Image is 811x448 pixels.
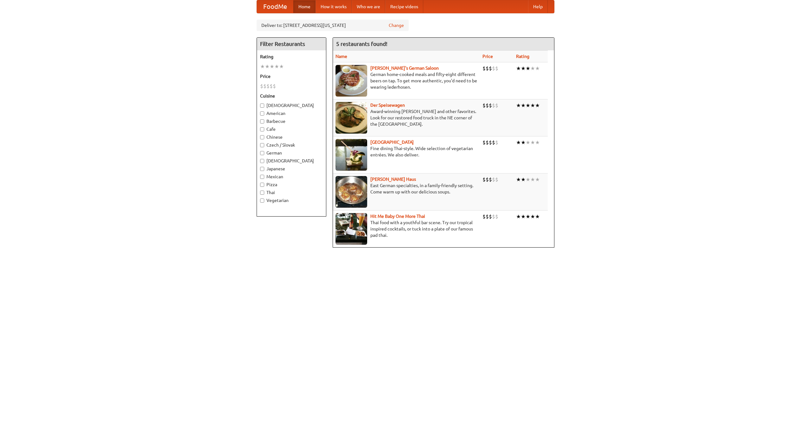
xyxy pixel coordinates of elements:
li: ★ [516,213,521,220]
ng-pluralize: 5 restaurants found! [336,41,387,47]
li: ★ [260,63,265,70]
li: $ [492,102,495,109]
a: Home [293,0,316,13]
li: $ [495,65,498,72]
li: ★ [516,102,521,109]
img: esthers.jpg [335,65,367,97]
li: $ [266,83,270,90]
a: Who we are [352,0,385,13]
input: Thai [260,191,264,195]
a: [PERSON_NAME] Haus [370,177,416,182]
li: $ [495,102,498,109]
li: $ [489,65,492,72]
img: babythai.jpg [335,213,367,245]
li: ★ [270,63,274,70]
a: Change [389,22,404,28]
input: Cafe [260,127,264,131]
label: Japanese [260,166,323,172]
input: [DEMOGRAPHIC_DATA] [260,159,264,163]
li: ★ [521,213,526,220]
label: Vegetarian [260,197,323,204]
li: $ [489,176,492,183]
li: ★ [516,139,521,146]
label: [DEMOGRAPHIC_DATA] [260,158,323,164]
li: ★ [535,139,540,146]
a: [GEOGRAPHIC_DATA] [370,140,414,145]
h5: Price [260,73,323,79]
p: Fine dining Thai-style. Wide selection of vegetarian entrées. We also deliver. [335,145,477,158]
input: Mexican [260,175,264,179]
label: Barbecue [260,118,323,124]
p: East German specialties, in a family-friendly setting. Come warm up with our delicious soups. [335,182,477,195]
li: $ [486,213,489,220]
input: Czech / Slovak [260,143,264,147]
label: Chinese [260,134,323,140]
li: ★ [530,139,535,146]
li: $ [492,213,495,220]
li: ★ [521,65,526,72]
li: ★ [530,213,535,220]
li: ★ [516,65,521,72]
label: Pizza [260,181,323,188]
label: Mexican [260,174,323,180]
li: ★ [521,139,526,146]
input: Chinese [260,135,264,139]
a: Help [528,0,548,13]
label: Thai [260,189,323,196]
li: $ [489,102,492,109]
label: Cafe [260,126,323,132]
img: kohlhaus.jpg [335,176,367,208]
li: ★ [265,63,270,70]
li: ★ [530,176,535,183]
li: ★ [516,176,521,183]
input: [DEMOGRAPHIC_DATA] [260,104,264,108]
li: ★ [521,176,526,183]
li: ★ [535,176,540,183]
li: ★ [535,102,540,109]
input: Japanese [260,167,264,171]
li: ★ [526,65,530,72]
a: How it works [316,0,352,13]
li: $ [495,176,498,183]
input: German [260,151,264,155]
div: Deliver to: [STREET_ADDRESS][US_STATE] [257,20,409,31]
p: Thai food with a youthful bar scene. Try our tropical inspired cocktails, or tuck into a plate of... [335,219,477,238]
li: $ [492,139,495,146]
p: Award-winning [PERSON_NAME] and other favorites. Look for our restored food truck in the NE corne... [335,108,477,127]
input: American [260,111,264,116]
a: FoodMe [257,0,293,13]
a: Hit Me Baby One More Thai [370,214,425,219]
b: Der Speisewagen [370,103,405,108]
label: American [260,110,323,117]
li: $ [482,213,486,220]
li: $ [482,139,486,146]
a: [PERSON_NAME]'s German Saloon [370,66,439,71]
li: $ [486,102,489,109]
li: $ [486,176,489,183]
li: ★ [526,139,530,146]
li: $ [495,139,498,146]
li: $ [486,139,489,146]
li: $ [273,83,276,90]
li: $ [482,176,486,183]
li: ★ [526,176,530,183]
li: $ [492,65,495,72]
li: $ [263,83,266,90]
li: ★ [530,65,535,72]
li: ★ [279,63,284,70]
label: [DEMOGRAPHIC_DATA] [260,102,323,109]
li: $ [486,65,489,72]
li: ★ [526,102,530,109]
a: Price [482,54,493,59]
li: $ [489,139,492,146]
img: satay.jpg [335,139,367,171]
p: German home-cooked meals and fifty-eight different beers on tap. To get more authentic, you'd nee... [335,71,477,90]
h5: Cuisine [260,93,323,99]
li: ★ [530,102,535,109]
a: Recipe videos [385,0,423,13]
li: $ [482,102,486,109]
input: Pizza [260,183,264,187]
label: Czech / Slovak [260,142,323,148]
